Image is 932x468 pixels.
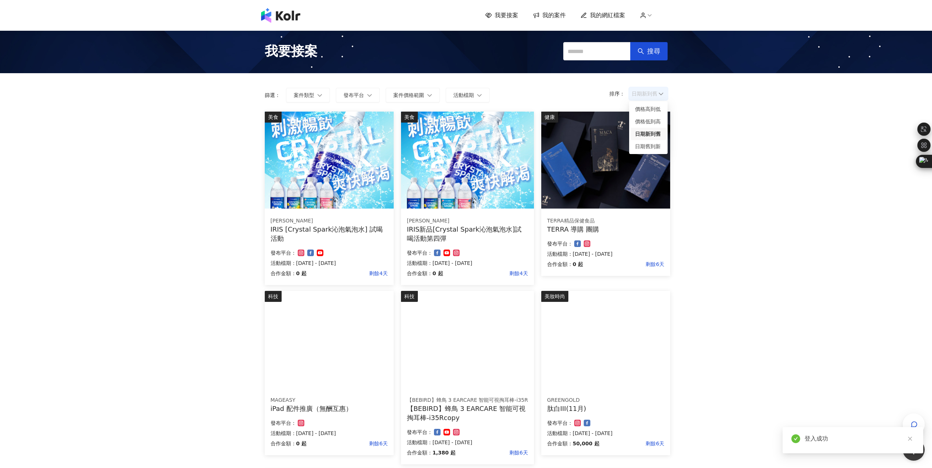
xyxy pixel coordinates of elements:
[541,112,670,209] img: TERRA 團購系列
[386,88,440,102] button: 案件價格範圍
[907,436,913,441] span: close
[271,397,388,404] div: MAGEASY
[805,434,914,443] div: 登入成功
[271,439,296,448] p: 合作金額：
[533,11,566,19] a: 我的案件
[336,88,380,102] button: 發布平台
[265,42,318,60] span: 我要接案
[407,404,528,422] div: 【BEBIRD】蜂鳥 3 EARCARE 智能可視掏耳棒-i35Rcopy
[599,439,665,448] p: 剩餘6天
[265,112,394,209] img: Crystal Spark 沁泡氣泡水
[443,269,528,278] p: 剩餘4天
[344,92,364,98] span: 發布平台
[265,291,394,388] img: iPad 全系列配件
[271,419,296,427] p: 發布平台：
[265,112,282,123] div: 美食
[407,269,432,278] p: 合作金額：
[401,112,534,209] img: Crystal Spark 沁泡氣泡水
[453,92,474,98] span: 活動檔期
[294,92,314,98] span: 案件類型
[631,115,666,128] div: 價格低到高
[580,11,625,19] a: 我的網紅檔案
[542,11,566,19] span: 我的案件
[271,404,388,413] div: iPad 配件推廣（無酬互惠）
[407,259,528,267] p: 活動檔期：[DATE] - [DATE]
[541,291,670,388] img: 肽白Ⅵ
[547,239,573,248] p: 發布平台：
[407,397,528,404] div: 【BEBIRD】蜂鳥 3 EARCARE 智能可視掏耳棒-i35R
[407,225,528,243] div: IRIS新品[Crystal Spark沁泡氣泡水]試喝活動第四彈
[407,248,432,257] p: 發布平台：
[271,259,388,267] p: 活動檔期：[DATE] - [DATE]
[296,269,307,278] p: 0 起
[631,128,666,140] div: 日期新到舊
[456,448,528,457] p: 剩餘6天
[307,439,388,448] p: 剩餘6天
[609,91,629,97] p: 排序：
[630,42,668,60] button: 搜尋
[432,448,456,457] p: 1,380 起
[541,112,558,123] div: 健康
[401,291,534,388] img: 【BEBIRD】蜂鳥 3 EARCARE 智能可視掏耳棒-i35R
[393,92,424,98] span: 案件價格範圍
[485,11,518,19] a: 我要接案
[791,434,800,443] span: check-circle
[573,260,583,269] p: 0 起
[432,269,443,278] p: 0 起
[547,225,664,234] div: TERRA 導購 團購
[271,429,388,438] p: 活動檔期：[DATE] - [DATE]
[401,291,418,302] div: 科技
[638,48,644,55] span: search
[583,260,664,269] p: 剩餘6天
[632,88,665,99] span: 日期新到舊
[265,92,280,98] p: 篩選：
[547,439,573,448] p: 合作金額：
[407,448,432,457] p: 合作金額：
[307,269,388,278] p: 剩餘4天
[547,397,664,404] div: GREENGOLD
[296,439,307,448] p: 0 起
[547,419,573,427] p: 發布平台：
[547,217,664,225] div: TERRA精品保健食品
[631,103,666,115] div: 價格高到低
[271,269,296,278] p: 合作金額：
[261,8,300,23] img: logo
[573,439,599,448] p: 50,000 起
[446,88,490,102] button: 活動檔期
[286,88,330,102] button: 案件類型
[407,438,528,447] p: 活動檔期：[DATE] - [DATE]
[407,428,432,437] p: 發布平台：
[547,404,664,413] div: 肽白III(11月)
[547,260,573,269] p: 合作金額：
[271,225,388,243] div: IRIS [Crystal Spark沁泡氣泡水] 試喝活動
[407,217,528,225] div: [PERSON_NAME]
[635,117,662,126] div: 價格低到高
[647,47,660,55] span: 搜尋
[547,250,664,258] p: 活動檔期：[DATE] - [DATE]
[635,142,662,150] div: 日期舊到新
[635,130,662,138] div: 日期新到舊
[401,112,418,123] div: 美食
[590,11,625,19] span: 我的網紅檔案
[541,291,568,302] div: 美妝時尚
[495,11,518,19] span: 我要接案
[271,217,388,225] div: [PERSON_NAME]
[265,291,282,302] div: 科技
[271,248,296,257] p: 發布平台：
[631,140,666,153] div: 日期舊到新
[635,105,662,113] div: 價格高到低
[547,429,664,438] p: 活動檔期：[DATE] - [DATE]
